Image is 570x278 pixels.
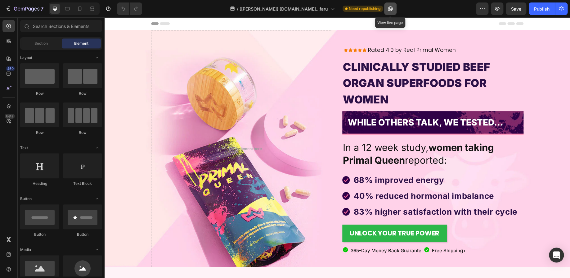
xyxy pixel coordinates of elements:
[74,41,88,46] span: Element
[249,172,413,185] p: 40% reduced hormonal imbalance
[63,232,102,237] div: Button
[237,6,238,12] span: /
[238,175,245,182] img: gempages_511364164535452839-a3f2a16a-6e53-476b-a521-63a8f1ea3f82.png
[20,91,59,96] div: Row
[63,181,102,186] div: Text Block
[20,247,31,253] span: Media
[263,29,351,37] p: Rated 4.9 by Real Primal Women
[92,143,102,153] span: Toggle open
[240,6,328,12] span: [[PERSON_NAME]] [DOMAIN_NAME]...faru
[34,41,48,46] span: Section
[20,130,59,135] div: Row
[238,124,389,148] strong: women taking Primal Queen
[511,6,521,11] span: Save
[63,91,102,96] div: Row
[238,159,245,166] img: gempages_511364164535452839-a3f2a16a-6e53-476b-a521-63a8f1ea3f82.png
[249,157,413,169] p: 68% improved energy
[238,207,342,225] button: <p>UNLOCK YOUR TRUE POWER</p>
[20,196,32,202] span: Button
[92,53,102,63] span: Toggle open
[117,2,142,15] div: Undo/Redo
[243,99,414,111] h2: WHILE OTHERS TALK, WE TESTED...
[327,230,361,237] p: Free Shipping+
[245,211,335,221] p: UNLOCK YOUR TRUE POWER
[20,145,28,151] span: Text
[41,5,43,12] p: 7
[20,181,59,186] div: Heading
[20,55,32,61] span: Layout
[238,190,245,198] img: gempages_511364164535452839-a3f2a16a-6e53-476b-a521-63a8f1ea3f82.png
[238,124,418,149] p: In a 12 week study, reported:
[63,130,102,135] div: Row
[92,194,102,204] span: Toggle open
[249,188,413,200] p: 83% higher satisfaction with their cycle
[5,114,15,119] div: Beta
[246,230,317,237] p: 365-Day Money Back Guarante
[506,2,526,15] button: Save
[549,248,564,262] div: Open Intercom Messenger
[20,232,59,237] div: Button
[105,17,570,278] iframe: Design area
[534,6,550,12] div: Publish
[349,6,380,11] span: Need republishing
[20,20,102,32] input: Search Sections & Elements
[2,2,46,15] button: 7
[92,245,102,255] span: Toggle open
[238,41,419,91] h2: CLINICALLY STUDIED BEEF ORGAN SUPERFOODS FOR WOMEN
[6,66,15,71] div: 450
[529,2,555,15] button: Publish
[124,129,157,134] div: Drop element here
